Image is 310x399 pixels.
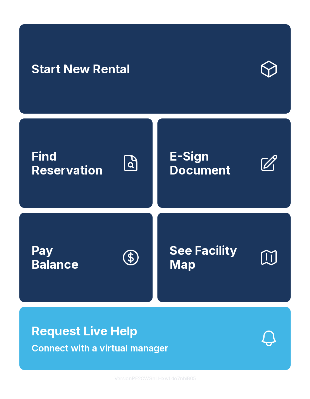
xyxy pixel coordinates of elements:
[170,149,254,177] span: E-Sign Document
[19,307,291,370] button: Request Live HelpConnect with a virtual manager
[31,149,116,177] span: Find Reservation
[19,24,291,114] a: Start New Rental
[31,322,137,340] span: Request Live Help
[31,62,130,76] span: Start New Rental
[157,118,291,208] a: E-Sign Document
[31,341,168,355] span: Connect with a virtual manager
[170,244,254,271] span: See Facility Map
[31,244,78,271] span: Pay Balance
[110,370,201,387] button: VersionPE2CWShLHxwLdo7nhiB05
[19,213,153,302] a: PayBalance
[157,213,291,302] button: See Facility Map
[19,118,153,208] a: Find Reservation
